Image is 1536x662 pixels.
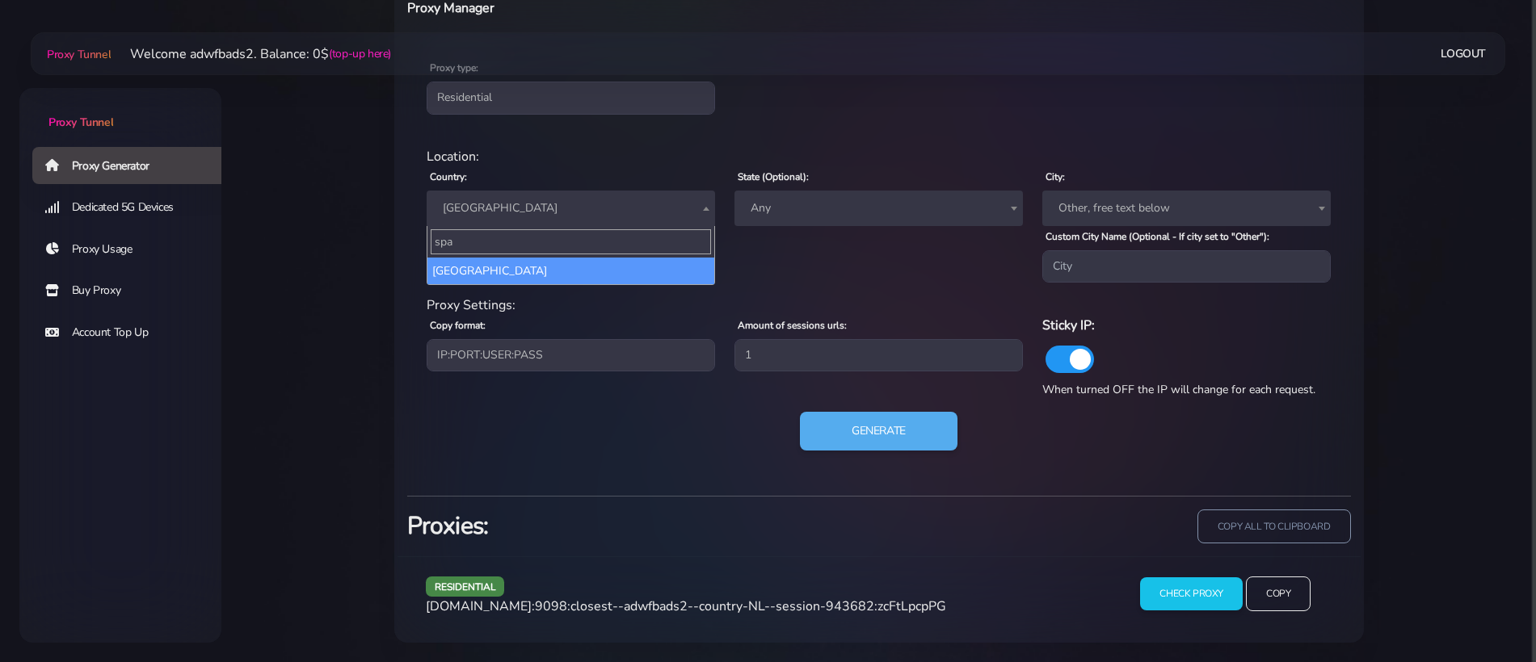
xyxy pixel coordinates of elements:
[48,115,113,130] span: Proxy Tunnel
[1046,229,1269,244] label: Custom City Name (Optional - If city set to "Other"):
[32,189,234,226] a: Dedicated 5G Devices
[436,197,705,220] span: Netherlands
[19,88,221,131] a: Proxy Tunnel
[1042,382,1315,397] span: When turned OFF the IP will change for each request.
[430,170,467,184] label: Country:
[32,272,234,309] a: Buy Proxy
[1046,170,1065,184] label: City:
[32,231,234,268] a: Proxy Usage
[32,147,234,184] a: Proxy Generator
[426,597,946,615] span: [DOMAIN_NAME]:9098:closest--adwfbads2--country-NL--session-943682:zcFtLpcpPG
[427,258,714,284] li: [GEOGRAPHIC_DATA]
[744,197,1013,220] span: Any
[1042,315,1331,336] h6: Sticky IP:
[1140,577,1243,610] input: Check Proxy
[1042,191,1331,226] span: Other, free text below
[734,191,1023,226] span: Any
[1052,197,1321,220] span: Other, free text below
[417,147,1341,166] div: Location:
[430,318,486,333] label: Copy format:
[47,47,111,62] span: Proxy Tunnel
[427,191,715,226] span: Netherlands
[738,318,847,333] label: Amount of sessions urls:
[32,314,234,351] a: Account Top Up
[431,229,711,254] input: Search
[329,45,391,62] a: (top-up here)
[738,170,809,184] label: State (Optional):
[407,509,869,543] h3: Proxies:
[1042,250,1331,283] input: City
[1197,509,1351,544] input: copy all to clipboard
[800,412,957,450] button: Generate
[417,295,1341,315] div: Proxy Settings:
[111,44,391,64] li: Welcome adwfbads2. Balance: 0$
[44,41,111,67] a: Proxy Tunnel
[426,576,505,597] span: residential
[1458,584,1516,642] iframe: Webchat Widget
[1441,39,1486,69] a: Logout
[1246,576,1311,611] input: Copy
